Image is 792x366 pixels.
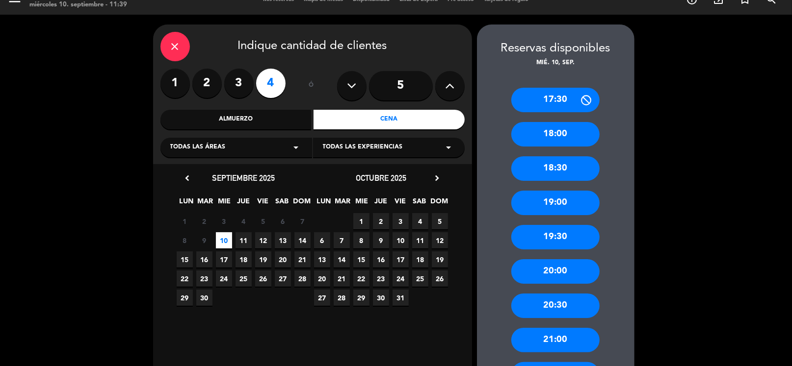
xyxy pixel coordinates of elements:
span: 28 [294,270,311,287]
span: 26 [255,270,271,287]
span: JUE [373,195,389,212]
span: 24 [393,270,409,287]
div: mié. 10, sep. [477,58,634,68]
div: 17:30 [511,88,600,112]
span: 30 [196,290,212,306]
span: 10 [216,232,232,248]
span: 11 [236,232,252,248]
span: 13 [314,251,330,268]
span: 10 [393,232,409,248]
div: Almuerzo [160,110,312,129]
span: 1 [353,213,370,229]
div: Reservas disponibles [477,39,634,58]
label: 1 [160,69,190,98]
span: VIE [392,195,408,212]
span: 8 [353,232,370,248]
span: JUE [236,195,252,212]
span: 9 [196,232,212,248]
span: MAR [197,195,213,212]
span: 3 [393,213,409,229]
span: 2 [373,213,389,229]
span: 31 [393,290,409,306]
span: 16 [196,251,212,268]
label: 3 [224,69,254,98]
label: 4 [256,69,286,98]
i: close [169,41,181,52]
span: Todas las experiencias [323,143,403,152]
span: 21 [294,251,311,268]
span: 16 [373,251,389,268]
span: 12 [255,232,271,248]
span: 8 [177,232,193,248]
span: 20 [275,251,291,268]
i: chevron_right [432,173,443,183]
span: 15 [177,251,193,268]
span: 28 [334,290,350,306]
div: 20:30 [511,293,600,318]
label: 2 [192,69,222,98]
span: SAB [411,195,427,212]
span: octubre 2025 [356,173,406,183]
span: 23 [373,270,389,287]
span: 27 [314,290,330,306]
span: 23 [196,270,212,287]
span: 25 [412,270,428,287]
span: 21 [334,270,350,287]
span: SAB [274,195,290,212]
div: 19:30 [511,225,600,249]
span: 9 [373,232,389,248]
span: LUN [316,195,332,212]
span: 14 [294,232,311,248]
span: 26 [432,270,448,287]
span: 19 [432,251,448,268]
span: 6 [314,232,330,248]
span: septiembre 2025 [212,173,275,183]
i: chevron_left [183,173,193,183]
span: 6 [275,213,291,229]
div: 18:30 [511,156,600,181]
div: 21:00 [511,328,600,352]
span: 7 [334,232,350,248]
div: 19:00 [511,191,600,215]
div: ó [295,69,327,103]
span: 20 [314,270,330,287]
i: arrow_drop_down [443,142,455,153]
span: 11 [412,232,428,248]
div: Cena [314,110,465,129]
span: 4 [412,213,428,229]
span: 5 [432,213,448,229]
span: 12 [432,232,448,248]
span: 22 [353,270,370,287]
span: VIE [255,195,271,212]
span: 24 [216,270,232,287]
span: 17 [216,251,232,268]
span: 3 [216,213,232,229]
span: 15 [353,251,370,268]
span: LUN [178,195,194,212]
span: 25 [236,270,252,287]
span: MIE [354,195,370,212]
span: DOM [430,195,447,212]
span: 22 [177,270,193,287]
span: 17 [393,251,409,268]
span: 27 [275,270,291,287]
span: 14 [334,251,350,268]
div: 18:00 [511,122,600,146]
span: MIE [216,195,233,212]
i: arrow_drop_down [290,142,302,153]
span: 29 [177,290,193,306]
span: 30 [373,290,389,306]
span: 4 [236,213,252,229]
span: 29 [353,290,370,306]
span: 18 [236,251,252,268]
div: Indique cantidad de clientes [160,32,465,61]
span: 7 [294,213,311,229]
span: 2 [196,213,212,229]
span: MAR [335,195,351,212]
span: 19 [255,251,271,268]
span: 13 [275,232,291,248]
span: 5 [255,213,271,229]
span: DOM [293,195,309,212]
div: 20:00 [511,259,600,284]
span: 1 [177,213,193,229]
